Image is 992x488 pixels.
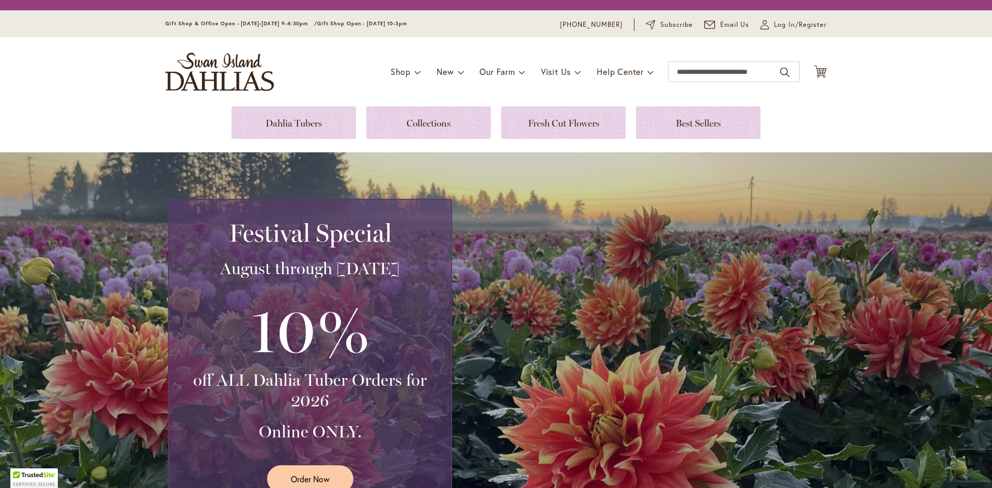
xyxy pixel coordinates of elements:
[479,66,515,77] span: Our Farm
[780,64,789,81] button: Search
[181,218,439,247] h2: Festival Special
[391,66,411,77] span: Shop
[597,66,644,77] span: Help Center
[660,20,693,30] span: Subscribe
[437,66,454,77] span: New
[646,20,693,30] a: Subscribe
[317,20,407,27] span: Gift Shop Open - [DATE] 10-3pm
[165,20,317,27] span: Gift Shop & Office Open - [DATE]-[DATE] 9-4:30pm /
[761,20,827,30] a: Log In/Register
[165,53,274,91] a: store logo
[181,421,439,442] h3: Online ONLY.
[560,20,623,30] a: [PHONE_NUMBER]
[541,66,571,77] span: Visit Us
[181,258,439,279] h3: August through [DATE]
[720,20,750,30] span: Email Us
[181,289,439,370] h3: 10%
[704,20,750,30] a: Email Us
[181,370,439,411] h3: off ALL Dahlia Tuber Orders for 2026
[774,20,827,30] span: Log In/Register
